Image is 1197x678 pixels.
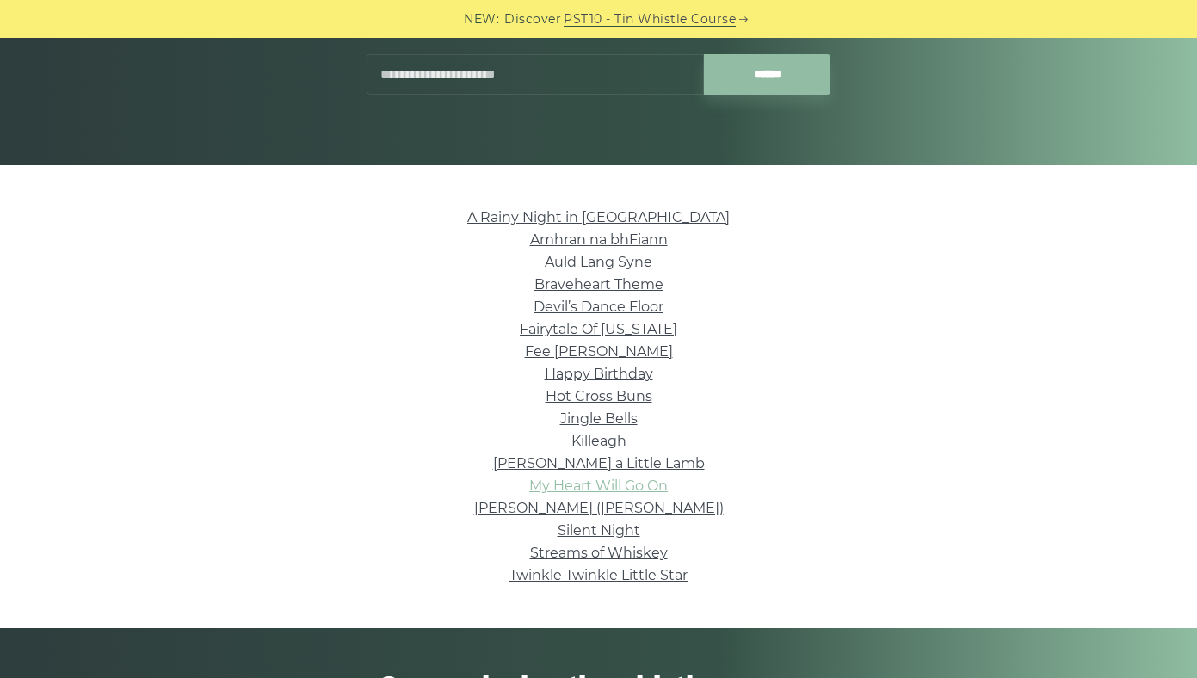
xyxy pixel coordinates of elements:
a: My Heart Will Go On [529,478,668,494]
a: Fairytale Of [US_STATE] [520,321,677,337]
a: Amhran na bhFiann [530,231,668,248]
a: Jingle Bells [560,410,638,427]
span: Discover [504,9,561,29]
span: NEW: [464,9,499,29]
a: Fee [PERSON_NAME] [525,343,673,360]
a: Happy Birthday [545,366,653,382]
a: Braveheart Theme [534,276,663,293]
a: Silent Night [558,522,640,539]
a: [PERSON_NAME] a Little Lamb [493,455,705,472]
a: Twinkle Twinkle Little Star [509,567,688,583]
a: Killeagh [571,433,626,449]
a: Streams of Whiskey [530,545,668,561]
a: Hot Cross Buns [546,388,652,404]
a: PST10 - Tin Whistle Course [564,9,736,29]
a: A Rainy Night in [GEOGRAPHIC_DATA] [467,209,730,225]
a: Devil’s Dance Floor [534,299,663,315]
a: Auld Lang Syne [545,254,652,270]
a: [PERSON_NAME] ([PERSON_NAME]) [474,500,724,516]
